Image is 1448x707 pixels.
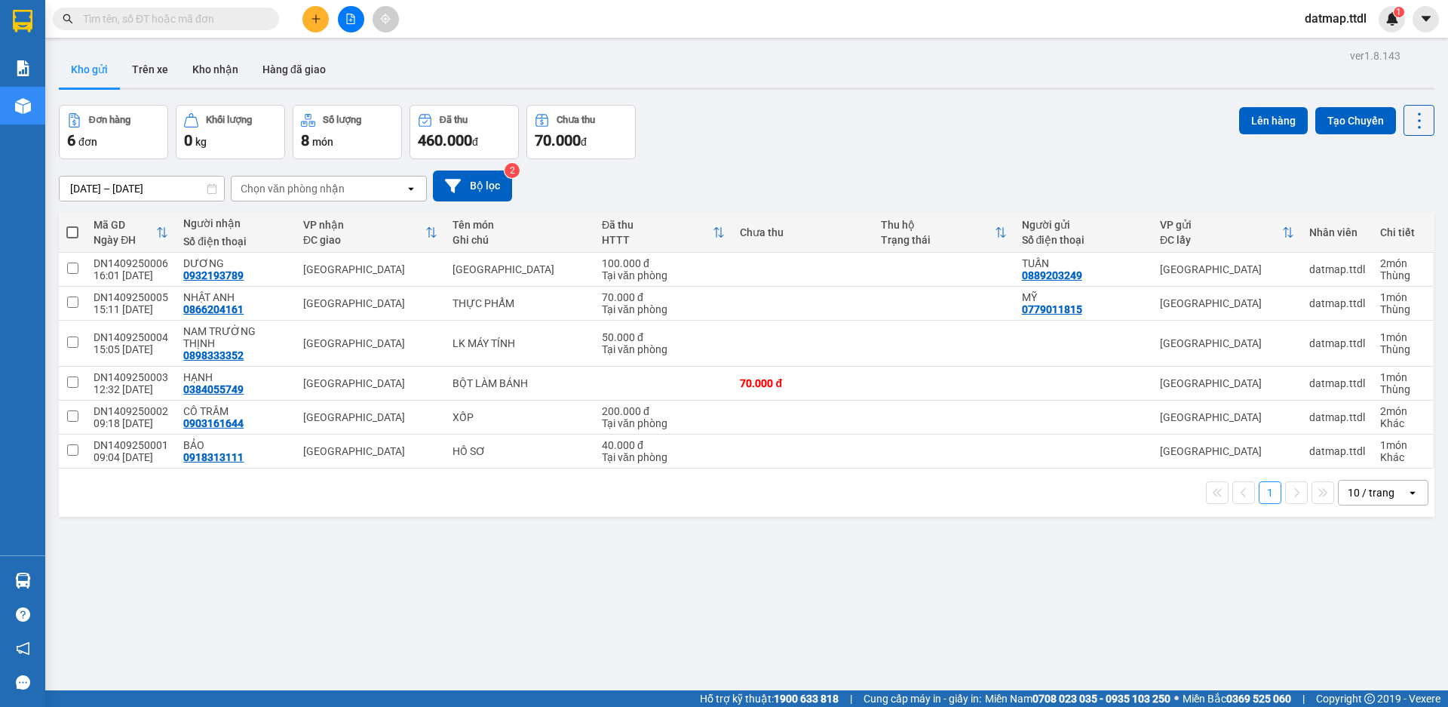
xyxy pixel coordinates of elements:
[594,213,732,253] th: Toggle SortBy
[1364,693,1375,704] span: copyright
[176,105,285,159] button: Khối lượng0kg
[1022,257,1145,269] div: TUẤN
[183,371,288,383] div: HẠNH
[881,234,995,246] div: Trạng thái
[302,6,329,32] button: plus
[89,115,130,125] div: Đơn hàng
[11,95,168,113] div: 100.000
[1419,12,1433,26] span: caret-down
[94,383,168,395] div: 12:32 [DATE]
[241,181,345,196] div: Chọn văn phòng nhận
[873,213,1014,253] th: Toggle SortBy
[94,405,168,417] div: DN1409250002
[94,257,168,269] div: DN1409250006
[94,269,168,281] div: 16:01 [DATE]
[303,297,437,309] div: [GEOGRAPHIC_DATA]
[1396,7,1401,17] span: 1
[1348,485,1394,500] div: 10 / trang
[176,13,330,47] div: [GEOGRAPHIC_DATA]
[94,451,168,463] div: 09:04 [DATE]
[452,445,587,457] div: HỒ SƠ
[13,47,166,65] div: TUẤN
[183,257,288,269] div: DƯƠNG
[183,217,288,229] div: Người nhận
[60,177,224,201] input: Select a date range.
[15,573,31,589] img: warehouse-icon
[452,411,587,423] div: XỐP
[1380,291,1425,303] div: 1 món
[1380,257,1425,269] div: 2 món
[183,291,288,303] div: NHẬT ANH
[303,219,425,231] div: VP nhận
[1160,377,1294,389] div: [GEOGRAPHIC_DATA]
[16,675,30,690] span: message
[1293,9,1379,28] span: datmap.ttdl
[602,257,725,269] div: 100.000 đ
[410,105,519,159] button: Đã thu460.000đ
[63,14,73,24] span: search
[13,13,166,47] div: [GEOGRAPHIC_DATA]
[183,417,244,429] div: 0903161644
[67,131,75,149] span: 6
[183,405,288,417] div: CÔ TRÂM
[303,411,437,423] div: [GEOGRAPHIC_DATA]
[1302,690,1305,707] span: |
[452,263,587,275] div: ĐỒ NGHỀ
[405,183,417,195] svg: open
[338,6,364,32] button: file-add
[13,65,166,86] div: 0889203249
[1160,219,1282,231] div: VP gửi
[1174,696,1179,702] span: ⚪️
[94,343,168,355] div: 15:05 [DATE]
[864,690,981,707] span: Cung cấp máy in - giấy in:
[180,51,250,88] button: Kho nhận
[1380,383,1425,395] div: Thùng
[296,213,445,253] th: Toggle SortBy
[312,136,333,148] span: món
[1022,219,1145,231] div: Người gửi
[602,234,713,246] div: HTTT
[602,219,713,231] div: Đã thu
[1309,377,1365,389] div: datmap.ttdl
[602,405,725,417] div: 200.000 đ
[1350,48,1400,64] div: ver 1.8.143
[183,303,244,315] div: 0866204161
[94,219,156,231] div: Mã GD
[452,234,587,246] div: Ghi chú
[78,136,97,148] span: đơn
[176,65,330,86] div: 0932193789
[250,51,338,88] button: Hàng đã giao
[433,171,512,201] button: Bộ lọc
[1022,234,1145,246] div: Số điện thoại
[176,47,330,65] div: DƯƠNG
[94,291,168,303] div: DN1409250005
[452,219,587,231] div: Tên món
[293,105,402,159] button: Số lượng8món
[59,51,120,88] button: Kho gửi
[15,98,31,114] img: warehouse-icon
[602,291,725,303] div: 70.000 đ
[16,607,30,622] span: question-circle
[1022,291,1145,303] div: MỸ
[1160,234,1282,246] div: ĐC lấy
[183,235,288,247] div: Số điện thoại
[1380,303,1425,315] div: Thùng
[94,439,168,451] div: DN1409250001
[1413,6,1439,32] button: caret-down
[557,115,595,125] div: Chưa thu
[602,303,725,315] div: Tại văn phòng
[1315,107,1396,134] button: Tạo Chuyến
[120,51,180,88] button: Trên xe
[1160,445,1294,457] div: [GEOGRAPHIC_DATA]
[418,131,472,149] span: 460.000
[602,439,725,451] div: 40.000 đ
[1160,411,1294,423] div: [GEOGRAPHIC_DATA]
[16,641,30,656] span: notification
[1309,226,1365,238] div: Nhân viên
[1380,269,1425,281] div: Thùng
[740,226,866,238] div: Chưa thu
[526,105,636,159] button: Chưa thu70.000đ
[700,690,839,707] span: Hỗ trợ kỹ thuật:
[472,136,478,148] span: đ
[13,13,36,29] span: Gửi:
